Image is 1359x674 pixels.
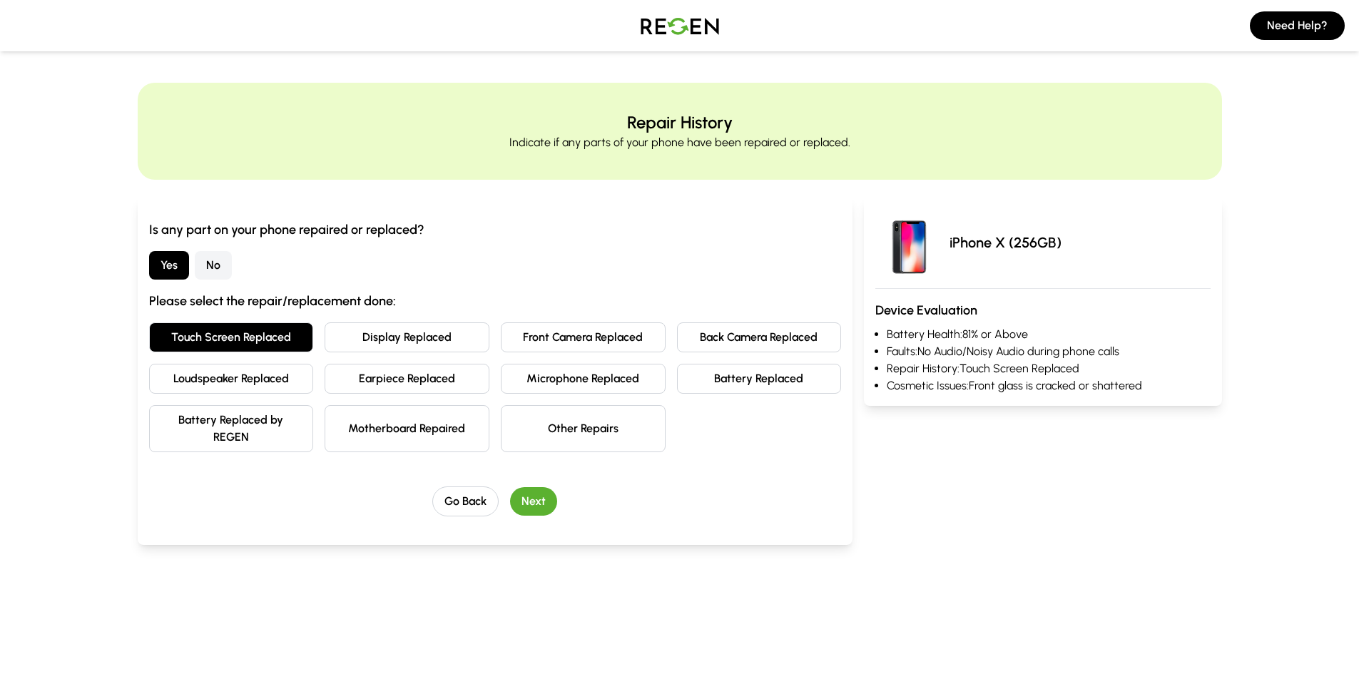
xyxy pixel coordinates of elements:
h3: Please select the repair/replacement done: [149,291,842,311]
button: Battery Replaced by REGEN [149,405,314,452]
button: Motherboard Repaired [325,405,489,452]
button: Display Replaced [325,322,489,352]
button: Yes [149,251,189,280]
h3: Device Evaluation [875,300,1210,320]
button: Front Camera Replaced [501,322,666,352]
li: Cosmetic Issues: Front glass is cracked or shattered [887,377,1210,394]
button: Need Help? [1250,11,1345,40]
img: iPhone X [875,208,944,277]
h2: Repair History [627,111,733,134]
p: Indicate if any parts of your phone have been repaired or replaced. [509,134,850,151]
button: No [195,251,232,280]
button: Loudspeaker Replaced [149,364,314,394]
button: Battery Replaced [677,364,842,394]
li: Battery Health: 81% or Above [887,326,1210,343]
p: iPhone X (256GB) [950,233,1062,252]
button: Microphone Replaced [501,364,666,394]
button: Earpiece Replaced [325,364,489,394]
h3: Is any part on your phone repaired or replaced? [149,220,842,240]
li: Faults: No Audio/Noisy Audio during phone calls [887,343,1210,360]
button: Back Camera Replaced [677,322,842,352]
button: Go Back [432,486,499,516]
button: Next [510,487,557,516]
button: Touch Screen Replaced [149,322,314,352]
button: Other Repairs [501,405,666,452]
li: Repair History: Touch Screen Replaced [887,360,1210,377]
img: Logo [630,6,730,46]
